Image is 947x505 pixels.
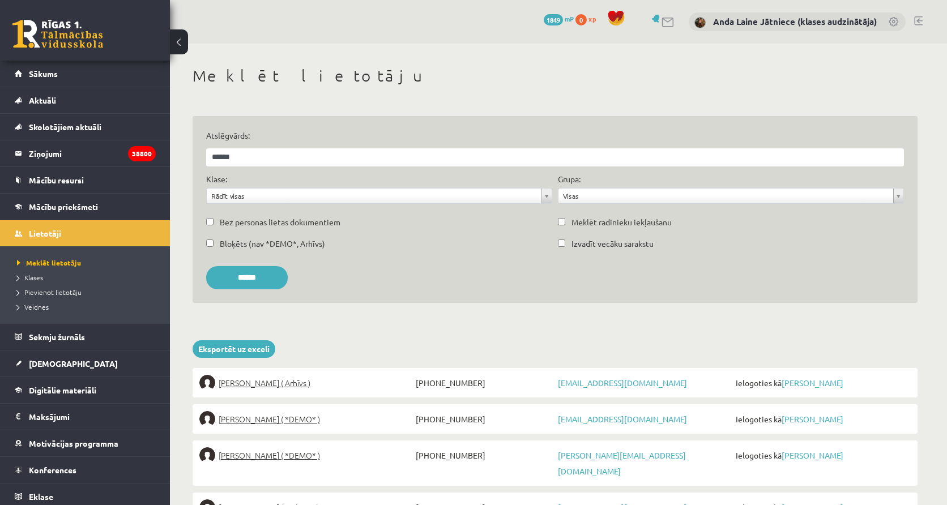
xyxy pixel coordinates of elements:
a: Visas [558,189,903,203]
span: Lietotāji [29,228,61,238]
a: Meklēt lietotāju [17,258,159,268]
a: 0 xp [575,14,602,23]
span: Pievienot lietotāju [17,288,82,297]
span: [PHONE_NUMBER] [413,447,555,463]
i: 38800 [128,146,156,161]
a: [PERSON_NAME] ( Arhīvs ) [199,375,413,391]
a: Mācību resursi [15,167,156,193]
label: Meklēt radinieku iekļaušanu [571,216,672,228]
a: 1849 mP [544,14,574,23]
span: Mācību priekšmeti [29,202,98,212]
label: Bez personas lietas dokumentiem [220,216,340,228]
span: Aktuāli [29,95,56,105]
img: Edvīns Kuncevičs [199,447,215,463]
a: [PERSON_NAME] [782,450,843,460]
span: [PERSON_NAME] ( Arhīvs ) [219,375,310,391]
a: Aktuāli [15,87,156,113]
a: [PERSON_NAME][EMAIL_ADDRESS][DOMAIN_NAME] [558,450,686,476]
a: [EMAIL_ADDRESS][DOMAIN_NAME] [558,378,687,388]
span: 0 [575,14,587,25]
span: Ielogoties kā [733,447,911,463]
a: Maksājumi [15,404,156,430]
span: Mācību resursi [29,175,84,185]
a: [PERSON_NAME] ( *DEMO* ) [199,411,413,427]
span: Ielogoties kā [733,411,911,427]
a: [PERSON_NAME] [782,414,843,424]
label: Klase: [206,173,227,185]
h1: Meklēt lietotāju [193,66,918,85]
a: [EMAIL_ADDRESS][DOMAIN_NAME] [558,414,687,424]
span: Skolotājiem aktuāli [29,122,101,132]
span: Eklase [29,491,53,502]
a: Ziņojumi38800 [15,140,156,166]
span: Sākums [29,69,58,79]
a: Lietotāji [15,220,156,246]
span: [DEMOGRAPHIC_DATA] [29,358,118,369]
a: [DEMOGRAPHIC_DATA] [15,350,156,376]
span: [PHONE_NUMBER] [413,411,555,427]
span: [PERSON_NAME] ( *DEMO* ) [219,447,320,463]
a: Sekmju žurnāls [15,324,156,350]
a: Klases [17,272,159,283]
span: Ielogoties kā [733,375,911,391]
span: 1849 [544,14,563,25]
span: [PHONE_NUMBER] [413,375,555,391]
a: Eksportēt uz exceli [193,340,275,358]
span: [PERSON_NAME] ( *DEMO* ) [219,411,320,427]
span: Klases [17,273,43,282]
img: Patrīcija Klopova [199,375,215,391]
img: Anda Laine Jātniece (klases audzinātāja) [694,17,706,28]
a: Digitālie materiāli [15,377,156,403]
legend: Maksājumi [29,404,156,430]
a: Sākums [15,61,156,87]
span: mP [565,14,574,23]
span: Motivācijas programma [29,438,118,448]
span: Rādīt visas [211,189,537,203]
span: xp [588,14,596,23]
a: Motivācijas programma [15,430,156,456]
label: Bloķēts (nav *DEMO*, Arhīvs) [220,238,325,250]
a: Mācību priekšmeti [15,194,156,220]
img: Jevgenijs Kozlovskis [199,411,215,427]
span: Visas [563,189,889,203]
span: Konferences [29,465,76,475]
span: Veidnes [17,302,49,311]
a: Pievienot lietotāju [17,287,159,297]
label: Izvadīt vecāku sarakstu [571,238,654,250]
a: Skolotājiem aktuāli [15,114,156,140]
legend: Ziņojumi [29,140,156,166]
a: Veidnes [17,302,159,312]
a: [PERSON_NAME] [782,378,843,388]
span: Meklēt lietotāju [17,258,81,267]
a: Konferences [15,457,156,483]
a: Rīgas 1. Tālmācības vidusskola [12,20,103,48]
label: Grupa: [558,173,581,185]
span: Digitālie materiāli [29,385,96,395]
a: Rādīt visas [207,189,552,203]
label: Atslēgvārds: [206,130,904,142]
a: Anda Laine Jātniece (klases audzinātāja) [713,16,877,27]
a: [PERSON_NAME] ( *DEMO* ) [199,447,413,463]
span: Sekmju žurnāls [29,332,85,342]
